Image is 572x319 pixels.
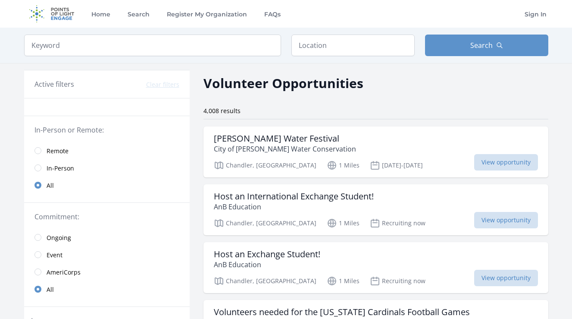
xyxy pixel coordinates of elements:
p: Recruiting now [370,218,425,228]
p: City of [PERSON_NAME] Water Conservation [214,144,356,154]
input: Keyword [24,35,281,56]
a: Remote [24,142,190,159]
span: View opportunity [474,154,538,171]
span: Ongoing [47,234,71,242]
p: [DATE]-[DATE] [370,160,423,171]
p: Recruiting now [370,276,425,286]
a: AmeriCorps [24,263,190,281]
p: 1 Miles [327,218,359,228]
legend: In-Person or Remote: [34,125,179,135]
legend: Commitment: [34,212,179,222]
button: Search [425,35,548,56]
h2: Volunteer Opportunities [203,73,363,93]
span: All [47,285,54,294]
p: Chandler, [GEOGRAPHIC_DATA] [214,160,316,171]
a: Host an International Exchange Student! AnB Education Chandler, [GEOGRAPHIC_DATA] 1 Miles Recruit... [203,184,548,235]
input: Location [291,35,415,56]
span: All [47,181,54,190]
span: Event [47,251,63,259]
button: Clear filters [146,80,179,89]
p: Chandler, [GEOGRAPHIC_DATA] [214,276,316,286]
a: All [24,281,190,298]
h3: Active filters [34,79,74,89]
a: Ongoing [24,229,190,246]
p: AnB Education [214,202,374,212]
a: Host an Exchange Student! AnB Education Chandler, [GEOGRAPHIC_DATA] 1 Miles Recruiting now View o... [203,242,548,293]
span: 4,008 results [203,107,241,115]
span: Search [470,40,493,51]
p: 1 Miles [327,276,359,286]
span: Remote [47,147,69,155]
a: Event [24,246,190,263]
p: Chandler, [GEOGRAPHIC_DATA] [214,218,316,228]
p: AnB Education [214,259,320,270]
span: AmeriCorps [47,268,81,277]
span: View opportunity [474,212,538,228]
span: View opportunity [474,270,538,286]
a: In-Person [24,159,190,177]
h3: Host an Exchange Student! [214,249,320,259]
a: [PERSON_NAME] Water Festival City of [PERSON_NAME] Water Conservation Chandler, [GEOGRAPHIC_DATA]... [203,126,548,177]
h3: [PERSON_NAME] Water Festival [214,133,356,144]
p: 1 Miles [327,160,359,171]
a: All [24,177,190,194]
h3: Volunteers needed for the [US_STATE] Cardinals Football Games [214,307,470,317]
span: In-Person [47,164,74,173]
h3: Host an International Exchange Student! [214,191,374,202]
